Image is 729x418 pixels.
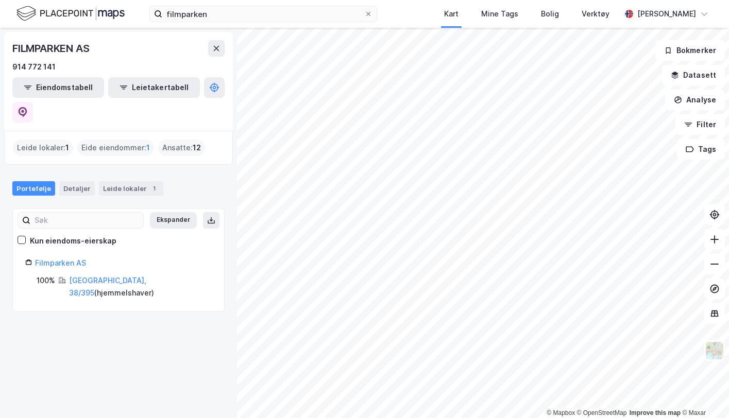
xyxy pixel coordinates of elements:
div: Leide lokaler : [13,140,73,156]
a: OpenStreetMap [577,409,627,416]
a: Filmparken AS [35,258,86,267]
a: Mapbox [547,409,575,416]
span: 12 [193,142,201,154]
iframe: Chat Widget [677,369,729,418]
div: ( hjemmelshaver ) [69,274,212,299]
button: Datasett [662,65,725,85]
input: Søk [30,213,143,228]
button: Leietakertabell [108,77,200,98]
div: Verktøy [582,8,609,20]
div: Mine Tags [481,8,518,20]
div: [PERSON_NAME] [637,8,696,20]
span: 1 [146,142,150,154]
button: Eiendomstabell [12,77,104,98]
div: Kun eiendoms-eierskap [30,235,116,247]
div: Portefølje [12,181,55,196]
img: logo.f888ab2527a4732fd821a326f86c7f29.svg [16,5,125,23]
a: [GEOGRAPHIC_DATA], 38/395 [69,276,146,297]
button: Analyse [665,90,725,110]
span: 1 [65,142,69,154]
button: Bokmerker [655,40,725,61]
div: Ansatte : [158,140,205,156]
button: Tags [677,139,725,160]
a: Improve this map [630,409,681,416]
div: Eide eiendommer : [77,140,154,156]
input: Søk på adresse, matrikkel, gårdeiere, leietakere eller personer [162,6,364,22]
div: 100% [37,274,55,287]
div: Detaljer [59,181,95,196]
div: 914 772 141 [12,61,56,73]
button: Ekspander [150,212,197,229]
div: 1 [149,183,159,194]
img: Z [705,341,724,360]
div: Kart [444,8,459,20]
div: Leide lokaler [99,181,163,196]
div: FILMPARKEN AS [12,40,91,57]
button: Filter [675,114,725,135]
div: Bolig [541,8,559,20]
